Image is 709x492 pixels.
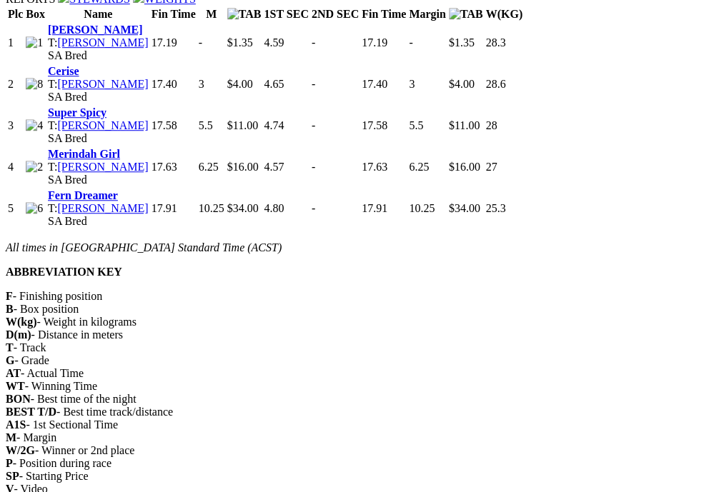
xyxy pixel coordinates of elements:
div: - Best time track/distance [6,406,703,418]
div: - 1st Sectional Time [6,418,703,431]
img: 1 [26,36,43,49]
b: A1S [6,418,26,431]
td: 1 [7,23,24,63]
b: WT [6,380,25,392]
span: 4.65 [264,78,284,90]
a: Merindah Girl [48,148,120,160]
span: - [312,36,315,49]
b: AT [6,367,21,379]
b: D(m) [6,328,31,341]
img: 2 [26,161,43,174]
div: T: [48,36,149,49]
b: B [6,303,14,315]
a: [PERSON_NAME] [48,24,142,36]
span: 4.74 [264,119,284,131]
span: 25.3 [485,202,505,214]
text: 10.25 [199,202,224,214]
span: $16.00 [227,161,259,173]
th: Fin Time [361,7,407,21]
th: 2ND SEC [311,7,360,21]
div: SA Bred [48,174,149,186]
span: 17.63 [152,161,177,173]
b: ABBREVIATION KEY [6,266,122,278]
b: W/2G [6,444,35,456]
span: - [312,161,315,173]
td: 2 [7,64,24,104]
div: - Position during race [6,457,703,470]
span: $16.00 [449,161,480,173]
span: 17.40 [152,78,177,90]
i: All times in [GEOGRAPHIC_DATA] Standard Time (ACST) [6,241,282,253]
td: 3 [7,106,24,146]
b: BON [6,393,31,405]
th: Fin Time [151,7,197,21]
b: M [6,431,16,443]
text: 10.25 [409,202,435,214]
img: TAB [227,8,262,21]
text: 5.5 [409,119,423,131]
span: 17.91 [152,202,177,214]
a: [PERSON_NAME] [57,119,148,131]
b: P [6,457,13,469]
text: - [199,36,202,49]
div: SA Bred [48,49,149,62]
div: - Best time of the night [6,393,703,406]
th: W(KG) [485,7,523,21]
div: - Actual Time [6,367,703,380]
div: T: [48,78,149,91]
b: T [6,341,14,353]
div: SA Bred [48,215,149,228]
a: [PERSON_NAME] [57,36,148,49]
span: $34.00 [449,202,480,214]
text: 3 [409,78,415,90]
a: [PERSON_NAME] [57,161,148,173]
span: 17.63 [362,161,387,173]
span: - [312,119,315,131]
span: - [312,202,315,214]
span: 4.80 [264,202,284,214]
text: - [409,36,412,49]
span: $1.35 [449,36,475,49]
text: 6.25 [409,161,429,173]
th: Name [47,7,149,21]
div: - Grade [6,354,703,367]
span: 17.19 [152,36,177,49]
span: 4.59 [264,36,284,49]
div: SA Bred [48,132,149,145]
span: 17.91 [362,202,387,214]
b: G [6,354,14,366]
div: - Box position [6,303,703,316]
div: - Finishing position [6,290,703,303]
img: 4 [26,119,43,132]
a: [PERSON_NAME] [57,202,148,214]
th: Box [25,7,46,21]
div: T: [48,161,149,174]
span: - [312,78,315,90]
td: 4 [7,147,24,187]
span: 27 [485,161,497,173]
b: BEST T/D [6,406,56,418]
div: - Winning Time [6,380,703,393]
a: [PERSON_NAME] [57,78,148,90]
span: 28 [485,119,497,131]
div: - Starting Price [6,470,703,483]
div: - Winner or 2nd place [6,444,703,457]
span: $1.35 [227,36,253,49]
th: Plc [7,7,24,21]
th: Margin [408,7,447,21]
div: T: [48,202,149,215]
a: Cerise [48,65,79,77]
span: 17.58 [152,119,177,131]
b: SP [6,470,19,482]
div: - Distance in meters [6,328,703,341]
td: 5 [7,189,24,229]
text: 6.25 [199,161,219,173]
span: $11.00 [449,119,480,131]
div: SA Bred [48,91,149,104]
div: T: [48,119,149,132]
img: TAB [449,8,483,21]
span: $4.00 [227,78,253,90]
span: $34.00 [227,202,259,214]
span: 17.58 [362,119,387,131]
span: 28.6 [485,78,505,90]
